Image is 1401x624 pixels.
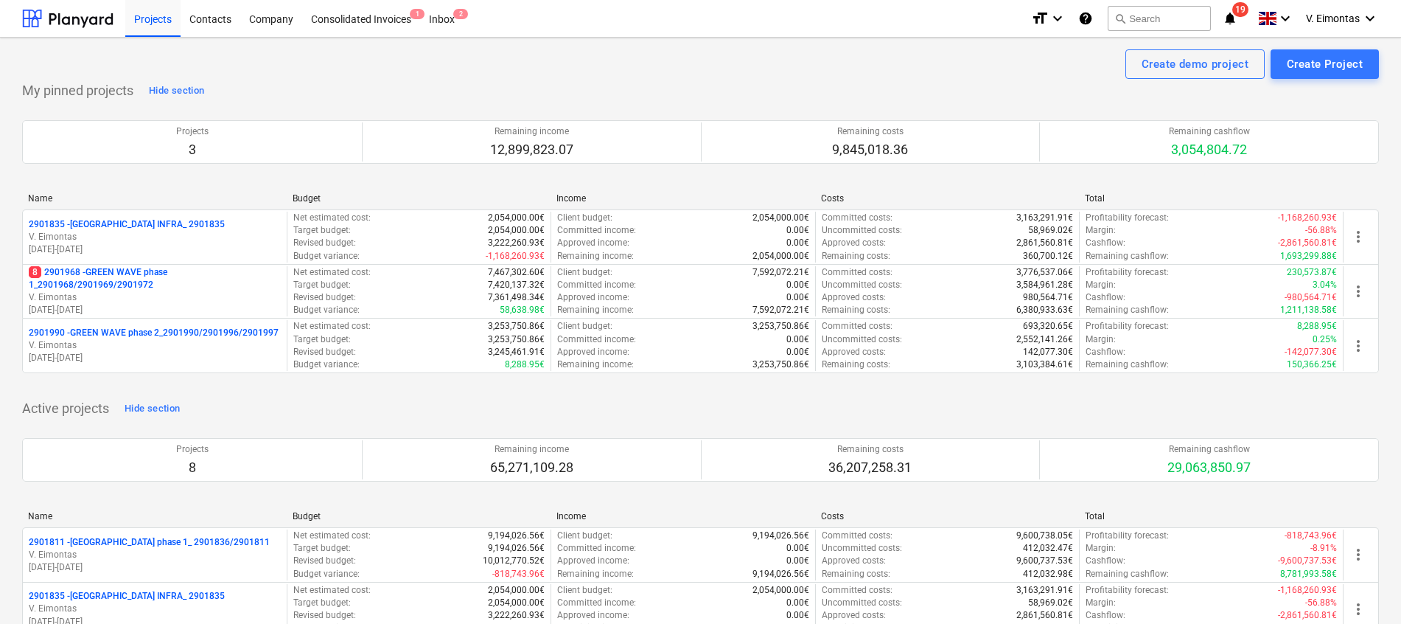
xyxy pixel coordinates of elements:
[293,568,360,580] p: Budget variance :
[488,320,545,333] p: 3,253,750.86€
[410,9,425,19] span: 1
[500,304,545,316] p: 58,638.98€
[29,266,41,278] span: 8
[293,212,371,224] p: Net estimated cost :
[176,459,209,476] p: 8
[1023,320,1073,333] p: 693,320.65€
[1114,13,1126,24] span: search
[488,542,545,555] p: 9,194,026.56€
[488,333,545,346] p: 3,253,750.86€
[786,609,809,622] p: 0.00€
[1016,237,1073,249] p: 2,861,560.81€
[1016,555,1073,567] p: 9,600,737.53€
[293,320,371,333] p: Net estimated cost :
[488,237,545,249] p: 3,222,260.93€
[293,193,545,204] div: Budget
[786,291,809,304] p: 0.00€
[293,279,351,291] p: Target budget :
[22,82,133,100] p: My pinned projects
[786,542,809,555] p: 0.00€
[557,266,612,279] p: Client budget :
[1287,55,1363,74] div: Create Project
[29,339,281,352] p: V. Eimontas
[29,266,281,317] div: 82901968 -GREEN WAVE phase 1_2901968/2901969/2901972V. Eimontas[DATE]-[DATE]
[29,291,281,304] p: V. Eimontas
[1023,346,1073,358] p: 142,077.30€
[828,443,912,456] p: Remaining costs
[1278,609,1337,622] p: -2,861,560.81€
[29,304,281,316] p: [DATE] - [DATE]
[822,237,886,249] p: Approved costs :
[828,459,912,476] p: 36,207,258.31
[1016,333,1073,346] p: 2,552,141.26€
[822,358,890,371] p: Remaining costs :
[483,555,545,567] p: 10,012,770.52€
[1313,279,1337,291] p: 3.04%
[22,400,109,417] p: Active projects
[293,346,356,358] p: Revised budget :
[786,333,809,346] p: 0.00€
[752,358,809,371] p: 3,253,750.86€
[1349,546,1367,564] span: more_vert
[28,511,281,521] div: Name
[29,352,281,364] p: [DATE] - [DATE]
[822,555,886,567] p: Approved costs :
[557,291,629,304] p: Approved income :
[557,320,612,333] p: Client budget :
[557,609,629,622] p: Approved income :
[486,250,545,263] p: -1,168,260.93€
[29,536,270,549] p: 2901811 - [GEOGRAPHIC_DATA] phase 1_ 2901836/2901811
[821,511,1074,521] div: Costs
[1327,553,1401,624] div: Chat Widget
[1016,279,1073,291] p: 3,584,961.28€
[822,609,886,622] p: Approved costs :
[29,327,279,339] p: 2901990 - GREEN WAVE phase 2_2901990/2901996/2901997
[488,266,545,279] p: 7,467,302.60€
[29,590,225,603] p: 2901835 - [GEOGRAPHIC_DATA] INFRA_ 2901835
[1278,584,1337,597] p: -1,168,260.93€
[293,511,545,521] div: Budget
[1086,266,1169,279] p: Profitability forecast :
[557,555,629,567] p: Approved income :
[1086,291,1125,304] p: Cashflow :
[557,530,612,542] p: Client budget :
[1086,333,1116,346] p: Margin :
[557,358,634,371] p: Remaining income :
[556,193,809,204] div: Income
[832,141,908,159] p: 9,845,018.36
[822,568,890,580] p: Remaining costs :
[1310,542,1337,555] p: -8.91%
[490,141,573,159] p: 12,899,823.07
[1305,597,1337,609] p: -56.88%
[29,231,281,243] p: V. Eimontas
[557,250,634,263] p: Remaining income :
[1169,125,1250,138] p: Remaining cashflow
[1361,10,1379,27] i: keyboard_arrow_down
[557,237,629,249] p: Approved income :
[1167,459,1251,476] p: 29,063,850.97
[1016,304,1073,316] p: 6,380,933.63€
[490,443,573,456] p: Remaining income
[1285,530,1337,542] p: -818,743.96€
[293,304,360,316] p: Budget variance :
[1142,55,1248,74] div: Create demo project
[488,530,545,542] p: 9,194,026.56€
[121,397,184,420] button: Hide section
[1086,320,1169,333] p: Profitability forecast :
[1086,346,1125,358] p: Cashflow :
[149,83,204,100] div: Hide section
[822,346,886,358] p: Approved costs :
[832,125,908,138] p: Remaining costs
[453,9,468,19] span: 2
[822,542,902,555] p: Uncommitted costs :
[1016,358,1073,371] p: 3,103,384.61€
[786,237,809,249] p: 0.00€
[293,237,356,249] p: Revised budget :
[1016,609,1073,622] p: 2,861,560.81€
[29,561,281,574] p: [DATE] - [DATE]
[557,333,636,346] p: Committed income :
[822,250,890,263] p: Remaining costs :
[1023,542,1073,555] p: 412,032.47€
[176,443,209,456] p: Projects
[293,358,360,371] p: Budget variance :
